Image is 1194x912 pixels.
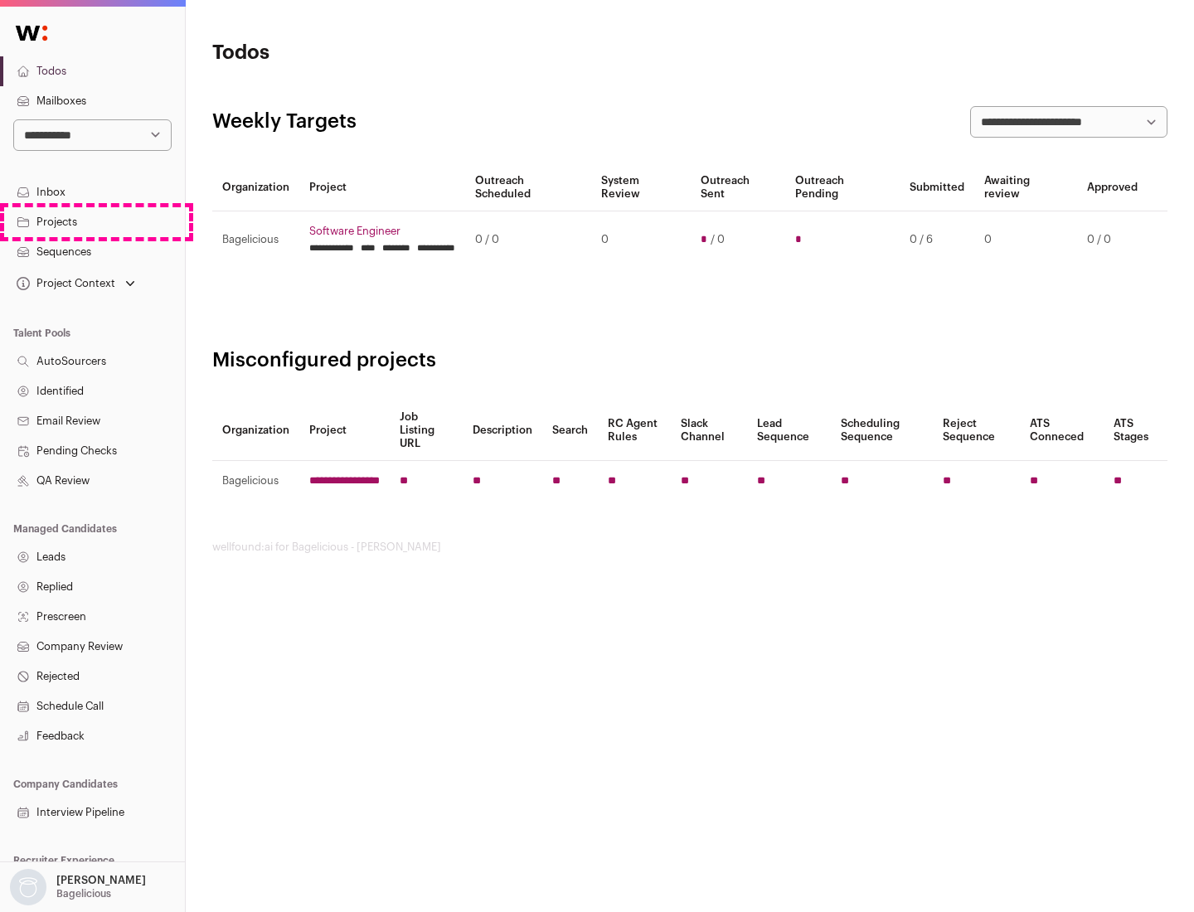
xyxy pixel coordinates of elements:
[463,400,542,461] th: Description
[212,164,299,211] th: Organization
[309,225,455,238] a: Software Engineer
[691,164,786,211] th: Outreach Sent
[1104,400,1167,461] th: ATS Stages
[56,874,146,887] p: [PERSON_NAME]
[900,211,974,269] td: 0 / 6
[56,887,111,900] p: Bagelicious
[785,164,899,211] th: Outreach Pending
[299,164,465,211] th: Project
[212,347,1167,374] h2: Misconfigured projects
[10,869,46,905] img: nopic.png
[974,164,1077,211] th: Awaiting review
[747,400,831,461] th: Lead Sequence
[13,277,115,290] div: Project Context
[212,109,357,135] h2: Weekly Targets
[900,164,974,211] th: Submitted
[974,211,1077,269] td: 0
[591,164,690,211] th: System Review
[591,211,690,269] td: 0
[1020,400,1103,461] th: ATS Conneced
[390,400,463,461] th: Job Listing URL
[1077,164,1148,211] th: Approved
[1077,211,1148,269] td: 0 / 0
[598,400,670,461] th: RC Agent Rules
[13,272,138,295] button: Open dropdown
[933,400,1021,461] th: Reject Sequence
[212,40,531,66] h1: Todos
[542,400,598,461] th: Search
[465,164,591,211] th: Outreach Scheduled
[212,211,299,269] td: Bagelicious
[7,17,56,50] img: Wellfound
[212,541,1167,554] footer: wellfound:ai for Bagelicious - [PERSON_NAME]
[465,211,591,269] td: 0 / 0
[7,869,149,905] button: Open dropdown
[671,400,747,461] th: Slack Channel
[711,233,725,246] span: / 0
[299,400,390,461] th: Project
[212,461,299,502] td: Bagelicious
[831,400,933,461] th: Scheduling Sequence
[212,400,299,461] th: Organization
